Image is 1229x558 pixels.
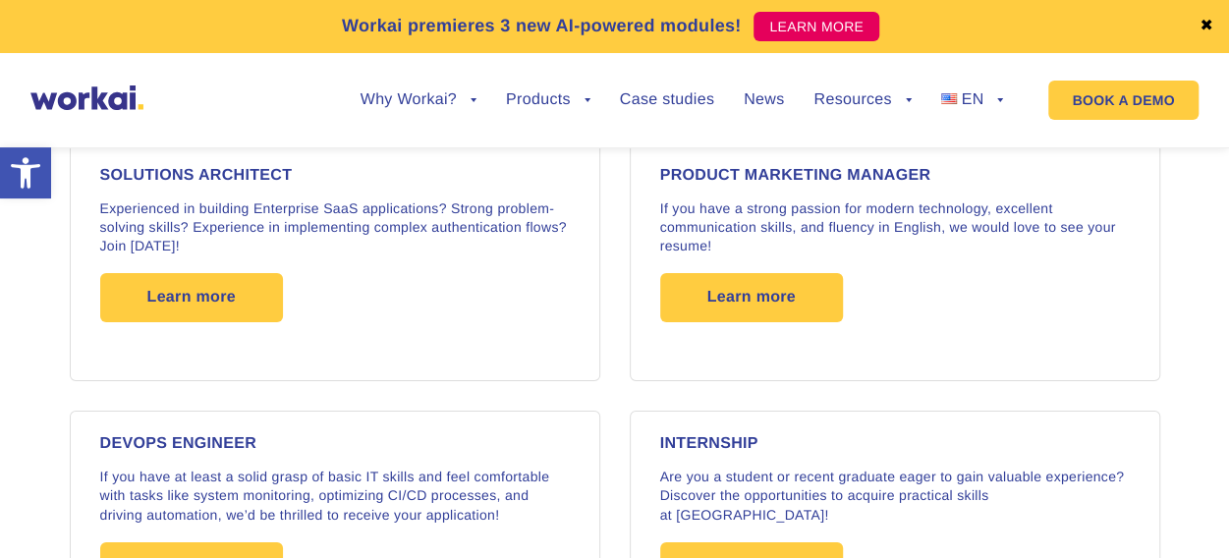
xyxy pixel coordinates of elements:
[961,91,983,108] span: EN
[615,128,1175,396] a: PRODUCT MARKETING MANAGER If you have a strong passion for modern technology, excellent communica...
[660,168,1130,184] h4: PRODUCT MARKETING MANAGER
[100,199,570,256] p: Experienced in building Enterprise SaaS applications? Strong problem-solving skills? Experience i...
[506,92,590,108] a: Products
[1200,19,1213,34] a: ✖
[620,92,714,108] a: Case studies
[660,199,1130,256] p: If you have a strong passion for modern technology, excellent communication skills, and fluency i...
[147,273,236,322] span: Learn more
[813,92,911,108] a: Resources
[660,468,1130,525] p: Are you a student or recent graduate eager to gain valuable experience? Discover the opportunitie...
[744,92,784,108] a: News
[55,128,615,396] a: SOLUTIONS ARCHITECT Experienced in building Enterprise SaaS applications? Strong problem-solving ...
[342,13,742,39] p: Workai premieres 3 new AI-powered modules!
[1048,81,1198,120] a: BOOK A DEMO
[754,12,879,41] a: LEARN MORE
[100,436,570,452] h4: DEVOPS ENGINEER
[361,92,476,108] a: Why Workai?
[100,468,570,525] p: If you have at least a solid grasp of basic IT skills and feel comfortable with tasks like system...
[660,435,758,452] strong: Internship
[707,273,796,322] span: Learn more
[100,168,570,184] h4: SOLUTIONS ARCHITECT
